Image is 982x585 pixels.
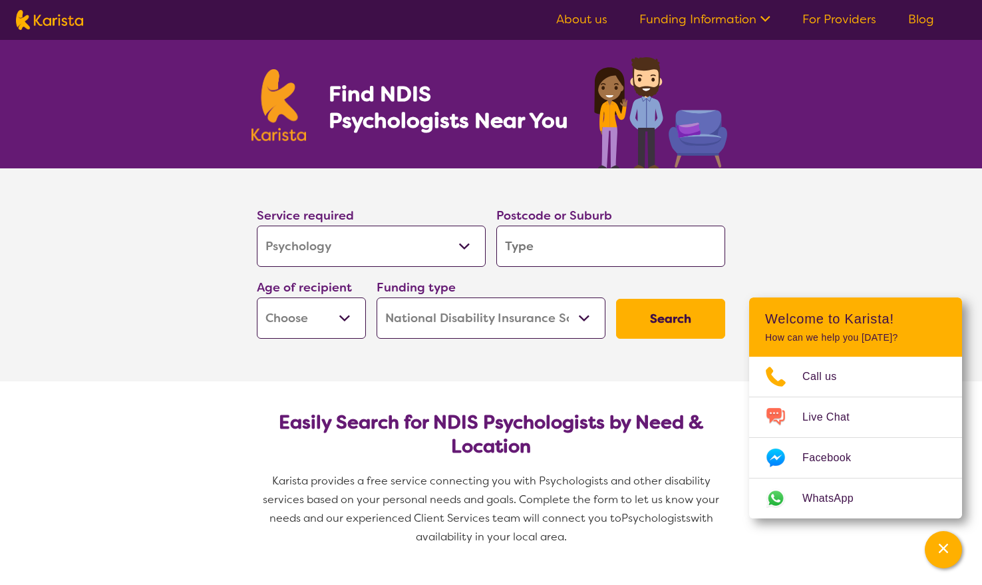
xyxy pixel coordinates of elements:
h1: Find NDIS Psychologists Near You [329,81,575,134]
span: Call us [802,367,853,387]
span: Facebook [802,448,867,468]
img: psychology [589,52,731,168]
p: How can we help you [DATE]? [765,332,946,343]
h2: Welcome to Karista! [765,311,946,327]
label: Funding type [377,280,456,295]
a: For Providers [802,11,876,27]
span: Live Chat [802,407,866,427]
img: Karista logo [251,69,306,141]
button: Search [616,299,725,339]
button: Channel Menu [925,531,962,568]
div: Channel Menu [749,297,962,518]
label: Age of recipient [257,280,352,295]
span: Karista provides a free service connecting you with Psychologists and other disability services b... [263,474,722,525]
input: Type [496,226,725,267]
label: Postcode or Suburb [496,208,612,224]
a: Web link opens in a new tab. [749,479,962,518]
span: Psychologists [621,511,691,525]
h2: Easily Search for NDIS Psychologists by Need & Location [267,411,715,459]
a: Funding Information [639,11,770,27]
a: Blog [908,11,934,27]
ul: Choose channel [749,357,962,518]
span: WhatsApp [802,488,870,508]
a: About us [556,11,607,27]
label: Service required [257,208,354,224]
img: Karista logo [16,10,83,30]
